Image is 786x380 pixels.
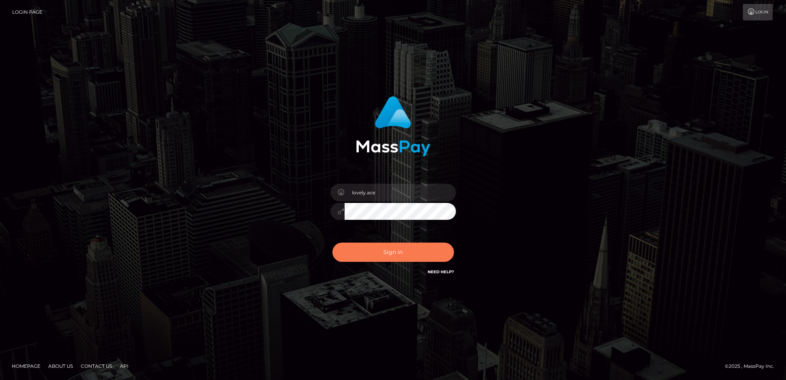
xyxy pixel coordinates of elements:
img: MassPay Login [356,96,430,156]
a: Contact Us [78,360,115,372]
a: Login Page [12,4,42,20]
a: API [117,360,132,372]
div: © 2025 , MassPay Inc. [725,362,780,371]
input: Username... [345,184,456,201]
a: Need Help? [428,269,454,274]
button: Sign in [332,243,454,262]
a: Login [743,4,773,20]
a: About Us [45,360,76,372]
a: Homepage [9,360,44,372]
